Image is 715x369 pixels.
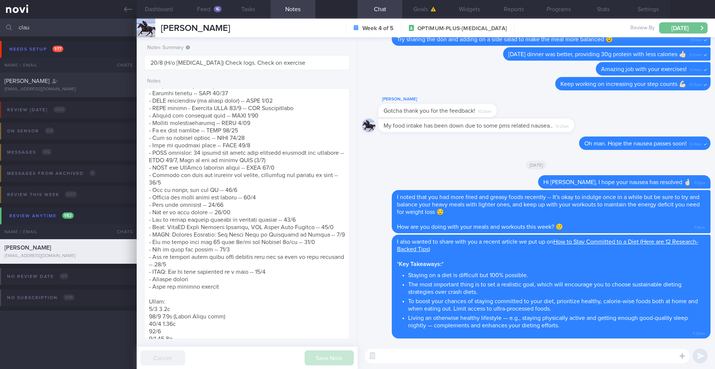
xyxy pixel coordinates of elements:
[107,58,137,73] div: Chats
[399,261,442,267] strong: Key Takeaways:
[60,273,69,279] span: 0 / 1
[65,191,77,198] span: 0 / 27
[147,78,347,85] label: Notes
[4,87,132,92] div: [EMAIL_ADDRESS][DOMAIN_NAME]
[5,126,56,136] div: On sensor
[526,161,547,170] span: [DATE]
[508,51,686,57] span: [DATE] dinner was better, providing 30g protein with less calories 👍🏻
[397,194,700,215] span: I noted that you had more fried and greasy foods recently -- It's okay to indulge once in a while...
[690,140,702,147] span: 10:41am
[556,122,569,129] span: 10:25am
[5,272,70,282] div: No review date
[7,44,65,54] div: Needs setup
[384,123,553,129] span: My food intake has been down due to some pms related nausea..
[384,108,475,114] span: Gotcha thank you for the feedback!
[397,224,563,230] span: How are you doing with your meals and workouts this week? 🙂
[89,170,96,176] span: 0
[362,25,394,32] strong: Week 4 of 5
[4,78,50,84] span: [PERSON_NAME]
[5,169,98,179] div: Messages from Archived
[107,224,137,239] div: Chats
[45,128,54,134] span: 0 / 4
[4,253,132,259] div: [EMAIL_ADDRESS][DOMAIN_NAME]
[397,29,696,42] span: [DATE] dinner provides a good amount of protein. You can opt for non-fried sushi to reduce the ca...
[408,279,705,296] li: The most important thing is to set a realistic goal, which will encourage you to choose sustainab...
[397,239,698,252] span: I also wanted to share with you a recent article we put up on
[560,81,686,87] span: Keep working on increasing your step counts 💪🏻
[147,45,347,51] label: Notes Summary
[694,223,705,230] span: 11:18pm
[601,66,687,72] span: Amazing job with your exercises!
[478,107,492,114] span: 10:25am
[408,270,705,279] li: Staying on a diet is difficult but 100% possible.
[417,25,507,32] span: OPTIMUM-PLUS-[MEDICAL_DATA]
[659,22,708,33] button: [DATE]
[42,149,52,155] span: 0 / 6
[63,294,74,301] span: 0 / 14
[689,80,702,87] span: 10:15am
[161,24,230,33] span: [PERSON_NAME]
[408,312,705,329] li: Living an otherwise healthy lifestyle — e.g., staying physically active and getting enough good-q...
[5,147,54,157] div: Messages
[5,105,68,115] div: Review [DATE]
[397,239,698,252] a: How to Stay Committed to a Diet (Here are 12 Research-Backed Tips)
[53,46,63,52] span: 1 / 77
[630,25,655,32] span: Review By
[689,51,702,58] span: 9:52am
[214,6,222,12] div: 16
[584,141,687,147] span: Oh man. Hope the nausea passes soon!
[4,245,51,251] span: [PERSON_NAME]
[543,179,691,185] span: Hi [PERSON_NAME], I hope your nausea has resolved 🤞🏻
[53,106,66,113] span: 0 / 59
[7,211,76,221] div: Review anytime
[5,293,76,303] div: No subscription
[62,212,74,219] span: 1 / 82
[694,179,705,186] span: 11:13pm
[690,36,702,43] span: 9:51am
[690,65,702,73] span: 10:14am
[5,190,79,200] div: Review this week
[408,296,705,312] li: To boost your chances of staying committed to your diet, prioritize healthy, calorie-wise foods b...
[378,95,519,104] div: [PERSON_NAME]
[693,329,705,336] span: 11:20pm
